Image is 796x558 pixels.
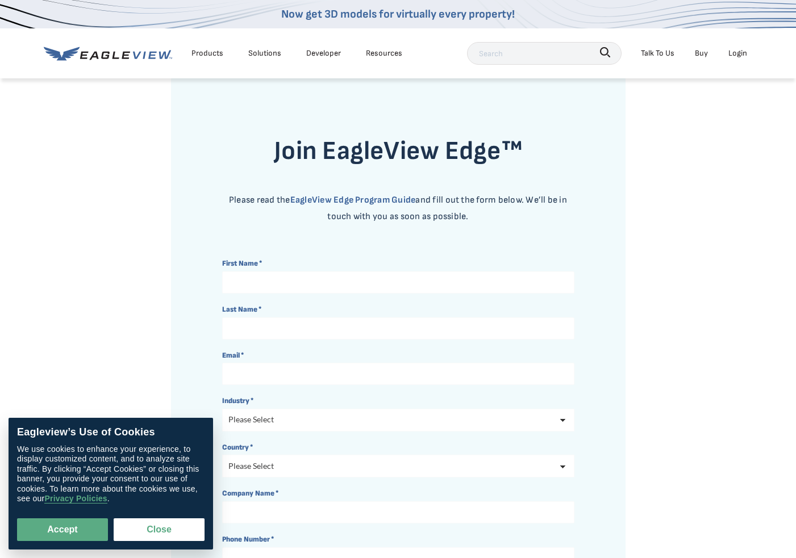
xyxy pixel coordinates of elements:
[274,136,522,167] strong: Join EagleView Edge™
[728,46,747,60] div: Login
[222,535,270,544] span: Phone Number
[222,305,257,314] span: Last Name
[467,42,622,65] input: Search
[222,192,574,225] p: Please read the and fill out the form below. We’ll be in touch with you as soon as possible.
[222,259,258,268] span: First Name
[17,518,108,541] button: Accept
[44,494,107,504] a: Privacy Policies
[222,351,240,360] span: Email
[306,46,341,60] a: Developer
[695,46,708,60] a: Buy
[222,443,249,452] span: Country
[281,7,515,21] a: Now get 3D models for virtually every property!
[641,46,674,60] div: Talk To Us
[222,489,274,498] span: Company Name
[366,46,402,60] div: Resources
[17,444,205,504] div: We use cookies to enhance your experience, to display customized content, and to analyze site tra...
[191,46,223,60] div: Products
[114,518,205,541] button: Close
[248,46,281,60] div: Solutions
[17,426,205,439] div: Eagleview’s Use of Cookies
[222,396,249,405] span: Industry
[290,195,416,205] a: EagleView Edge Program Guide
